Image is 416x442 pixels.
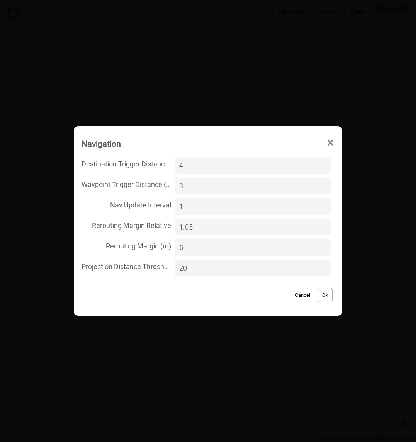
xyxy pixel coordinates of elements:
[175,178,331,194] input: Waypoint Trigger Distance (m)
[82,196,171,212] span: Nav Update Interval
[82,135,121,152] div: Navigation
[82,258,171,274] span: Projection Distance Threshold (m)
[82,217,171,233] span: Rerouting Margin Relative
[326,130,334,156] span: ×
[175,219,331,235] input: Rerouting Margin Relative
[175,260,331,276] input: Projection Distance Threshold (m)
[175,157,331,174] input: Destination Trigger Distance (m)
[175,198,331,215] input: Nav Update Interval
[291,288,314,302] button: Cancel
[175,239,331,256] input: Rerouting Margin (m)
[82,237,171,253] span: Rerouting Margin (m)
[318,288,333,302] button: Ok
[82,176,171,192] span: Waypoint Trigger Distance (m)
[82,155,171,171] span: Destination Trigger Distance (m)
